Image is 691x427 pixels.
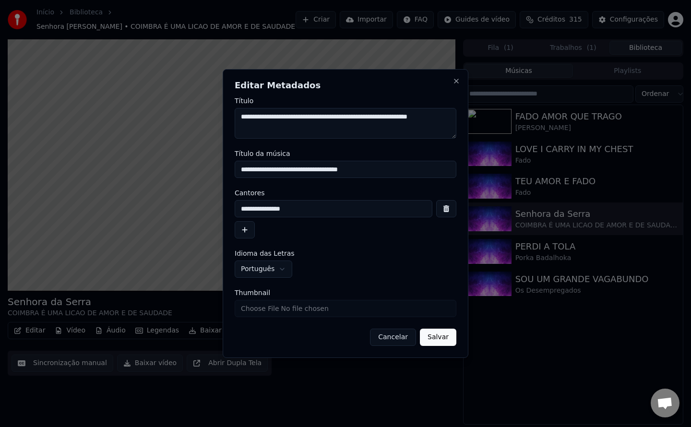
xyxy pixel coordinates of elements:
[235,81,456,90] h2: Editar Metadados
[235,190,456,196] label: Cantores
[370,329,416,346] button: Cancelar
[235,150,456,157] label: Título da música
[420,329,456,346] button: Salvar
[235,97,456,104] label: Título
[235,289,270,296] span: Thumbnail
[235,250,295,257] span: Idioma das Letras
